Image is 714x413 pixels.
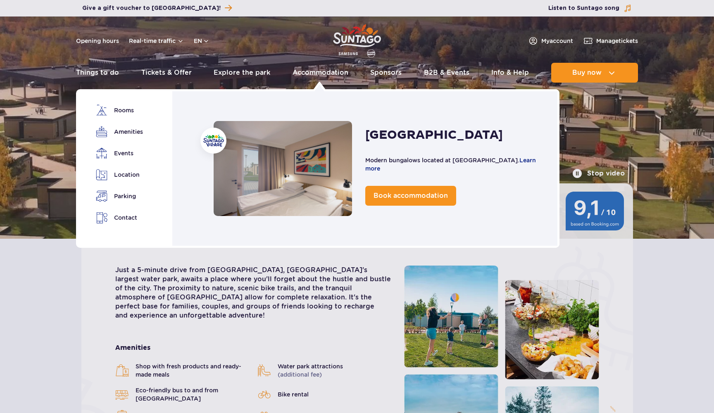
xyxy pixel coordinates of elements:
[96,126,142,138] a: Amenities
[365,156,541,173] p: Modern bungalows located at [GEOGRAPHIC_DATA].
[96,169,142,180] a: Location
[365,186,456,206] a: Book accommodation
[528,36,573,46] a: Myaccount
[194,37,209,45] button: en
[374,192,448,199] span: Book accommodation
[293,63,348,83] a: Accommodation
[596,37,638,45] span: Manage tickets
[541,37,573,45] span: My account
[96,104,142,116] a: Rooms
[96,190,142,202] a: Parking
[141,63,192,83] a: Tickets & Offer
[203,135,224,147] img: Suntago
[551,63,638,83] button: Buy now
[76,37,119,45] a: Opening hours
[129,38,184,44] button: Real-time traffic
[96,212,142,224] a: Contact
[76,63,119,83] a: Things to do
[96,147,142,159] a: Events
[214,63,270,83] a: Explore the park
[583,36,638,46] a: Managetickets
[365,127,503,143] h2: [GEOGRAPHIC_DATA]
[214,121,352,216] a: Accommodation
[424,63,469,83] a: B2B & Events
[370,63,402,83] a: Sponsors
[491,63,529,83] a: Info & Help
[572,69,602,76] span: Buy now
